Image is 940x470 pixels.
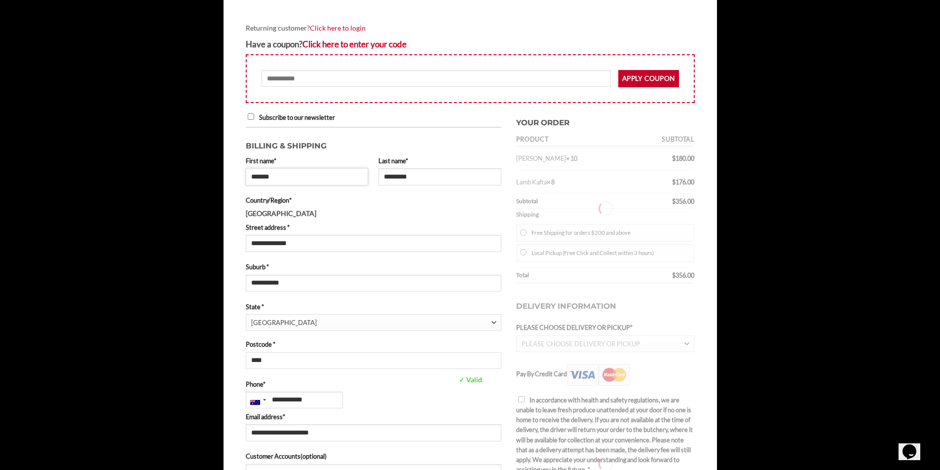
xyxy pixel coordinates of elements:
[522,340,640,348] span: PLEASE CHOOSE DELIVERY OR PICKUP
[456,374,554,386] span: ✓ Valid
[246,209,316,217] strong: [GEOGRAPHIC_DATA]
[246,195,501,205] label: Country/Region
[301,452,327,460] span: (optional)
[246,412,501,422] label: Email address
[246,262,501,272] label: Suburb
[246,222,501,232] label: Street address
[246,451,501,461] label: Customer Accounts
[899,431,930,460] iframe: chat widget
[516,112,695,129] h3: Your order
[516,290,695,323] h3: Delivery Information
[378,156,501,166] label: Last name
[516,323,695,332] label: PLEASE CHOOSE DELIVERY OR PICKUP
[259,113,335,121] span: Subscribe to our newsletter
[246,392,269,408] div: Australia: +61
[310,24,366,32] a: Click here to login
[618,70,679,87] button: Apply coupon
[246,135,501,152] h3: Billing & Shipping
[246,23,695,34] div: Returning customer?
[302,39,407,49] a: Enter your coupon code
[251,315,491,331] span: New South Wales
[246,156,369,166] label: First name
[248,113,254,120] input: Subscribe to our newsletter
[246,379,501,389] label: Phone
[246,37,695,51] div: Have a coupon?
[246,302,501,312] label: State
[246,339,501,349] label: Postcode
[246,314,501,331] span: State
